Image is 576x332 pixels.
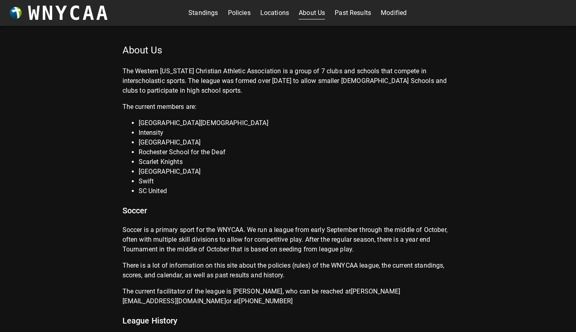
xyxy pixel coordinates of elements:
[28,2,110,24] h3: WNYCAA
[381,6,407,19] a: Modified
[122,225,454,254] p: Soccer is a primary sport for the WNYCAA. We run a league from early September through the middle...
[10,7,22,19] img: wnycaaBall.png
[139,118,454,128] li: [GEOGRAPHIC_DATA][DEMOGRAPHIC_DATA]
[139,177,454,186] li: Swift
[139,167,454,177] li: [GEOGRAPHIC_DATA]
[122,66,454,96] p: The Western [US_STATE] Christian Athletic Association is a group of 7 clubs and schools that comp...
[188,6,218,19] a: Standings
[335,6,371,19] a: Past Results
[122,102,454,112] p: The current members are:
[122,261,454,280] p: There is a lot of information on this site about the policies (rules) of the WNYCAA league, the c...
[139,128,454,138] li: Intensity
[139,186,454,196] li: SC United
[122,314,454,327] p: League History
[239,297,293,305] a: [PHONE_NUMBER]
[122,287,454,306] p: The current facilitator of the league is [PERSON_NAME], who can be reached at or at
[139,138,454,147] li: [GEOGRAPHIC_DATA]
[139,157,454,167] li: Scarlet Knights
[122,204,454,217] p: Soccer
[228,6,251,19] a: Policies
[299,6,325,19] a: About Us
[122,44,454,57] p: About Us
[139,147,454,157] li: Rochester School for the Deaf
[260,6,289,19] a: Locations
